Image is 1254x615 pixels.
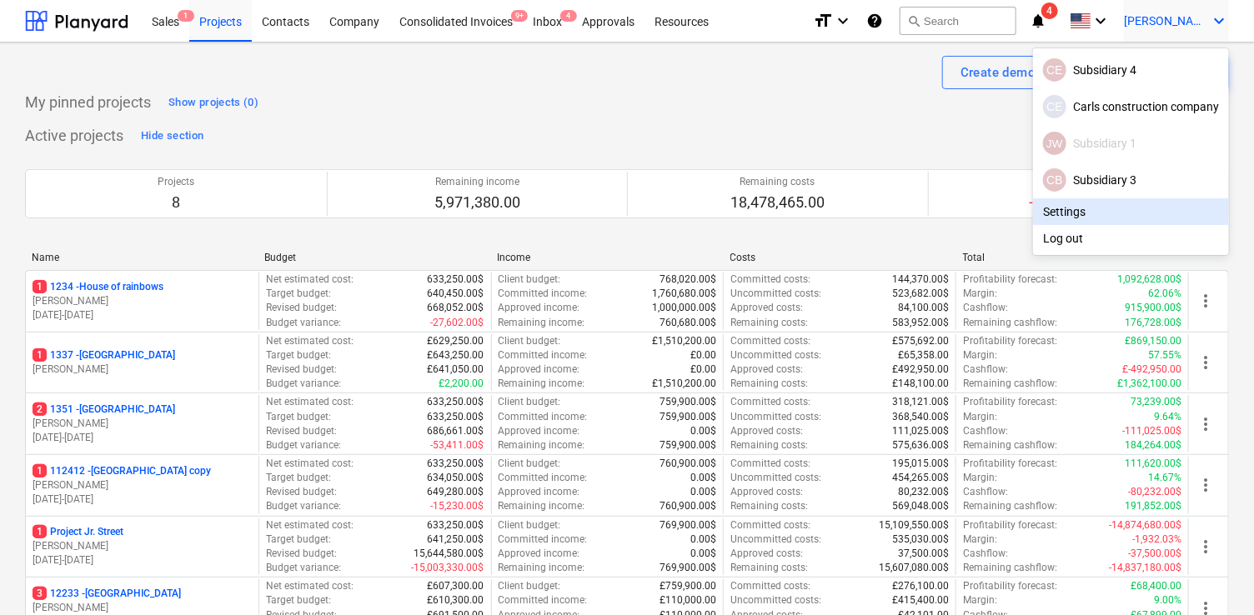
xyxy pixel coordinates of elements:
[1043,132,1219,155] div: Subsidiary 1
[1043,58,1219,82] div: Subsidiary 4
[1043,168,1219,192] div: Subsidiary 3
[1043,95,1066,118] div: Carl Edlund
[1043,95,1219,118] div: Carls construction company
[1043,58,1066,82] div: Carl Edlund
[1046,63,1062,77] span: CE
[1046,137,1063,150] span: JW
[1046,100,1062,113] span: CE
[1033,225,1229,252] div: Log out
[1043,168,1066,192] div: Charlie Brand
[1046,173,1062,187] span: CB
[1033,198,1229,225] div: Settings
[1171,535,1254,615] iframe: Chat Widget
[1043,132,1066,155] div: Johnny Walker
